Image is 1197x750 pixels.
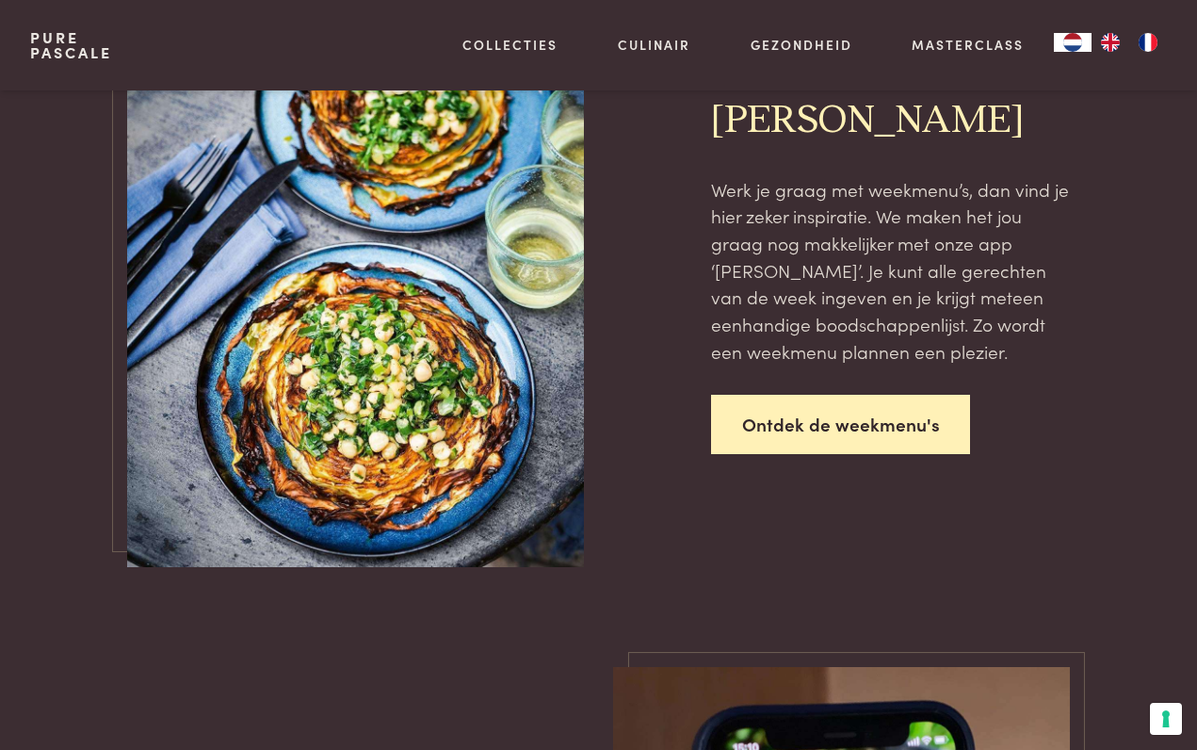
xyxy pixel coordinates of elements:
a: FR [1129,33,1167,52]
aside: Language selected: Nederlands [1054,33,1167,52]
a: Masterclass [912,35,1024,55]
a: Ontdek de weekmenu's [711,395,971,454]
button: Uw voorkeuren voor toestemming voor trackingtechnologieën [1150,703,1182,735]
a: NL [1054,33,1092,52]
a: Collecties [462,35,558,55]
ul: Language list [1092,33,1167,52]
p: Werk je graag met weekmenu’s, dan vind je hier zeker inspiratie. We maken het jou graag nog makke... [711,176,1070,366]
div: Language [1054,33,1092,52]
a: EN [1092,33,1129,52]
a: Gezondheid [751,35,852,55]
a: Culinair [618,35,690,55]
a: PurePascale [30,30,112,60]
